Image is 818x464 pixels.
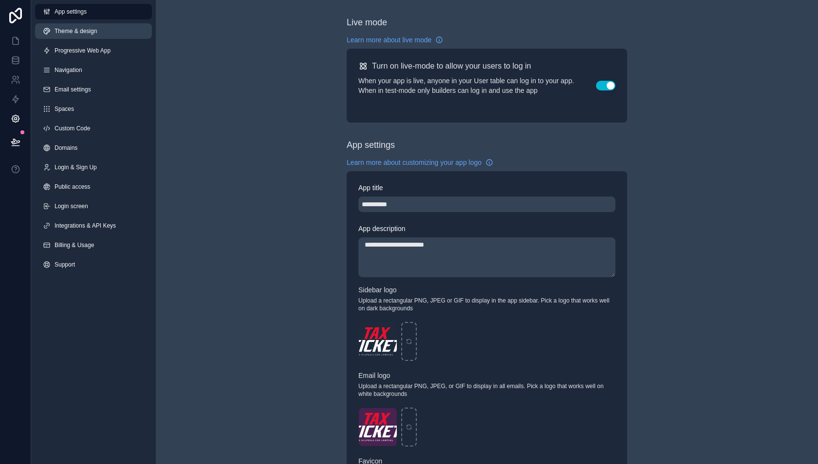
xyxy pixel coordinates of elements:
span: Email logo [358,372,390,379]
span: Billing & Usage [55,241,94,249]
span: Learn more about live mode [347,35,431,45]
span: Support [55,261,75,268]
a: Progressive Web App [35,43,152,58]
a: Custom Code [35,121,152,136]
span: Email settings [55,86,91,93]
span: Domains [55,144,77,152]
span: Navigation [55,66,82,74]
a: Login & Sign Up [35,160,152,175]
h2: Turn on live-mode to allow your users to log in [372,60,531,72]
a: Email settings [35,82,152,97]
a: Billing & Usage [35,237,152,253]
span: Public access [55,183,90,191]
a: Public access [35,179,152,195]
a: Navigation [35,62,152,78]
span: App title [358,184,383,192]
a: Integrations & API Keys [35,218,152,233]
span: Login screen [55,202,88,210]
span: Login & Sign Up [55,163,97,171]
p: When your app is live, anyone in your User table can log in to your app. When in test-mode only b... [358,76,596,95]
span: Sidebar logo [358,286,397,294]
a: Learn more about customizing your app logo [347,158,493,167]
div: Live mode [347,16,387,29]
span: Spaces [55,105,74,113]
span: Integrations & API Keys [55,222,116,230]
a: Login screen [35,198,152,214]
span: Upload a rectangular PNG, JPEG or GIF to display in the app sidebar. Pick a logo that works well ... [358,297,615,312]
a: Theme & design [35,23,152,39]
span: App description [358,225,406,232]
span: Theme & design [55,27,97,35]
a: Support [35,257,152,272]
a: Learn more about live mode [347,35,443,45]
span: App settings [55,8,87,16]
div: App settings [347,138,395,152]
span: Upload a rectangular PNG, JPEG, or GIF to display in all emails. Pick a logo that works well on w... [358,382,615,398]
a: App settings [35,4,152,19]
a: Domains [35,140,152,156]
span: Progressive Web App [55,47,111,54]
a: Spaces [35,101,152,117]
span: Custom Code [55,125,90,132]
span: Learn more about customizing your app logo [347,158,482,167]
